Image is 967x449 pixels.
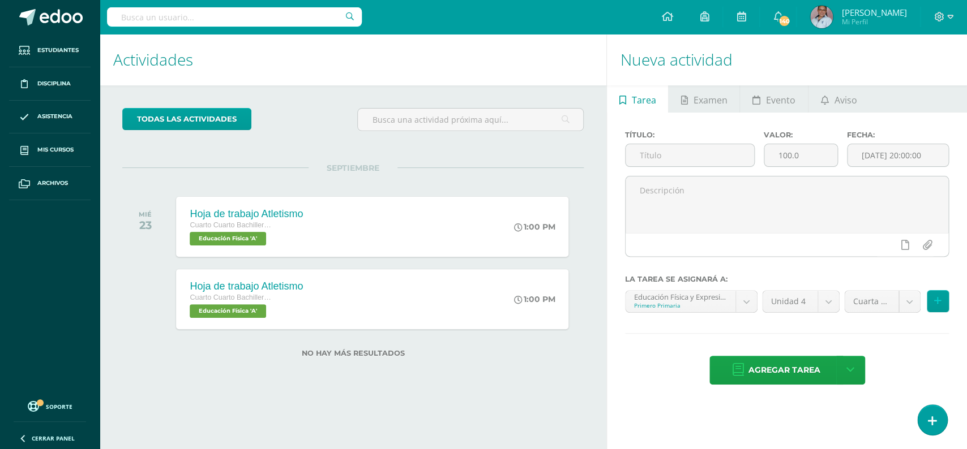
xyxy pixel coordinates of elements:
img: f65488749c055603d59be06c556674dc.png [810,6,833,28]
span: Cuarta Unidad (50.0%) [853,291,890,312]
a: Tarea [607,85,668,113]
input: Puntos máximos [764,144,837,166]
span: Agregar tarea [748,356,820,384]
div: 1:00 PM [514,294,555,304]
input: Busca un usuario... [107,7,362,27]
label: Valor: [764,131,838,139]
input: Título [626,144,754,166]
span: SEPTIEMBRE [309,163,397,173]
span: Asistencia [37,112,72,121]
a: Estudiantes [9,34,91,67]
span: Unidad 4 [771,291,809,312]
div: Hoja de trabajo Atletismo [190,208,303,220]
a: Soporte [14,398,86,413]
a: Unidad 4 [763,291,839,312]
span: Examen [694,87,728,114]
span: Estudiantes [37,46,79,55]
span: Mis cursos [37,145,74,154]
span: Cuarto Cuarto Bachillerato en Ciencias y Letras [190,221,275,229]
label: La tarea se asignará a: [625,275,949,283]
label: Título: [625,131,755,139]
a: Disciplina [9,67,91,101]
span: 140 [778,15,790,27]
span: Disciplina [37,79,71,88]
div: 1:00 PM [514,222,555,232]
span: Aviso [834,87,857,114]
a: Educación Física y Expresión Corporal 'A'Primero Primaria [626,291,757,312]
a: Mis cursos [9,133,91,167]
div: Primero Primaria [634,301,727,309]
label: Fecha: [847,131,949,139]
div: Hoja de trabajo Atletismo [190,280,303,292]
div: Educación Física y Expresión Corporal 'A' [634,291,727,301]
span: Cerrar panel [32,434,75,442]
input: Busca una actividad próxima aquí... [358,109,583,131]
a: todas las Actividades [122,108,251,130]
div: MIÉ [139,210,152,218]
a: Examen [669,85,739,113]
label: No hay más resultados [122,349,584,357]
span: Cuarto Cuarto Bachillerato en Ciencias y Letras con Orientación en Computación [190,293,275,301]
h1: Actividades [113,34,593,85]
span: Educación Física 'A' [190,232,266,245]
span: [PERSON_NAME] [841,7,906,18]
span: Soporte [46,403,72,411]
a: Aviso [808,85,869,113]
h1: Nueva actividad [621,34,953,85]
a: Evento [740,85,807,113]
input: Fecha de entrega [848,144,948,166]
span: Mi Perfil [841,17,906,27]
a: Archivos [9,167,91,200]
a: Asistencia [9,101,91,134]
span: Evento [766,87,795,114]
div: 23 [139,218,152,232]
span: Educación Física 'A' [190,304,266,318]
span: Archivos [37,179,68,188]
a: Cuarta Unidad (50.0%) [845,291,920,312]
span: Tarea [632,87,656,114]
